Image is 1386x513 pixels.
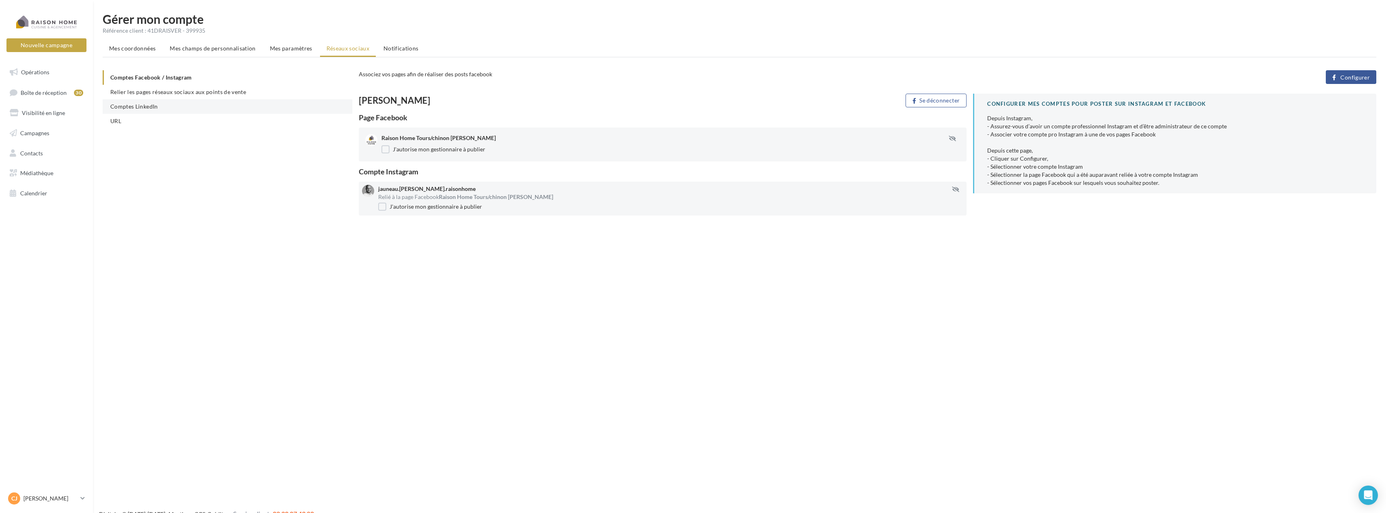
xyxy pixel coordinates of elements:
div: 30 [74,90,83,96]
a: Campagnes [5,125,88,142]
span: Mes coordonnées [109,45,156,52]
div: Depuis Instagram, - Assurez-vous d’avoir un compte professionnel Instagram et d’être administrate... [987,114,1363,187]
span: Associez vos pages afin de réaliser des posts facebook [359,71,492,77]
h1: Gérer mon compte [103,13,1376,25]
a: Contacts [5,145,88,162]
a: Opérations [5,64,88,81]
span: jauneau.[PERSON_NAME].raisonhome [378,185,476,192]
span: Notifications [383,45,419,52]
button: Se déconnecter [906,94,967,107]
button: Nouvelle campagne [6,38,86,52]
span: Comptes LinkedIn [110,103,158,110]
div: Relié à la page Facebook [378,193,964,201]
span: CJ [11,494,17,503]
div: CONFIGURER MES COMPTES POUR POSTER sur instagram et facebook [987,100,1363,108]
p: [PERSON_NAME] [23,494,77,503]
span: Raison Home Tours/chinon [PERSON_NAME] [439,193,553,200]
span: Mes champs de personnalisation [170,45,256,52]
div: Open Intercom Messenger [1359,486,1378,505]
a: Calendrier [5,185,88,202]
a: Boîte de réception30 [5,84,88,101]
button: Configurer [1326,70,1376,84]
div: Page Facebook [359,114,967,121]
span: Campagnes [20,130,49,136]
span: Configurer [1340,74,1370,81]
a: Visibilité en ligne [5,105,88,121]
span: Visibilité en ligne [22,109,65,116]
span: Relier les pages réseaux sociaux aux points de vente [110,88,246,95]
a: Médiathèque [5,165,88,182]
span: Opérations [21,69,49,75]
label: J'autorise mon gestionnaire à publier [378,203,482,211]
span: Contacts [20,149,43,156]
span: Médiathèque [20,170,53,176]
span: Calendrier [20,190,47,197]
div: Référence client : 41DRAISVER - 399935 [103,27,1376,35]
span: Boîte de réception [21,89,67,96]
div: Compte Instagram [359,168,967,175]
div: [PERSON_NAME] [359,96,659,105]
span: URL [110,117,121,124]
label: J'autorise mon gestionnaire à publier [381,145,485,153]
span: Mes paramètres [270,45,312,52]
span: Raison Home Tours/chinon [PERSON_NAME] [381,134,496,141]
a: CJ [PERSON_NAME] [6,491,86,506]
